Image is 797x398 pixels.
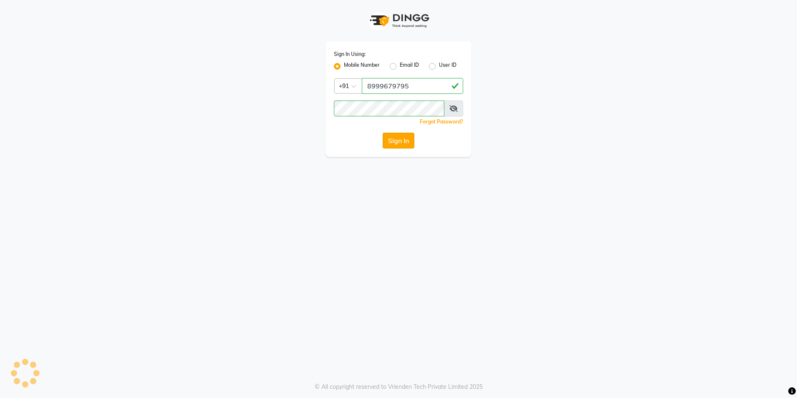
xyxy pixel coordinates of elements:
[344,61,380,71] label: Mobile Number
[383,133,414,149] button: Sign In
[365,8,432,33] img: logo1.svg
[420,118,463,125] a: Forgot Password?
[400,61,419,71] label: Email ID
[334,101,444,116] input: Username
[362,78,463,94] input: Username
[334,50,366,58] label: Sign In Using:
[439,61,456,71] label: User ID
